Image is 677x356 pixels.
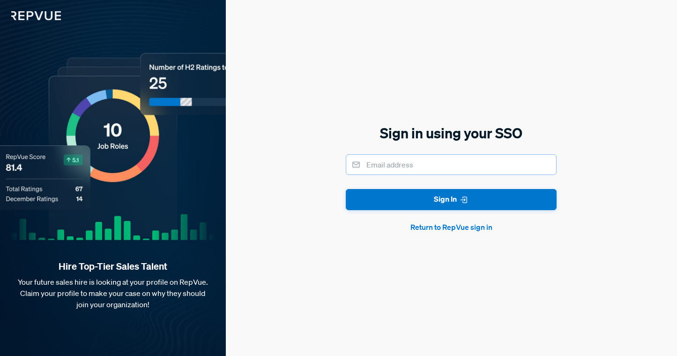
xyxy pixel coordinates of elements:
[346,123,557,143] h5: Sign in using your SSO
[346,154,557,175] input: Email address
[15,276,211,310] p: Your future sales hire is looking at your profile on RepVue. Claim your profile to make your case...
[346,189,557,210] button: Sign In
[346,221,557,233] button: Return to RepVue sign in
[15,260,211,273] strong: Hire Top-Tier Sales Talent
